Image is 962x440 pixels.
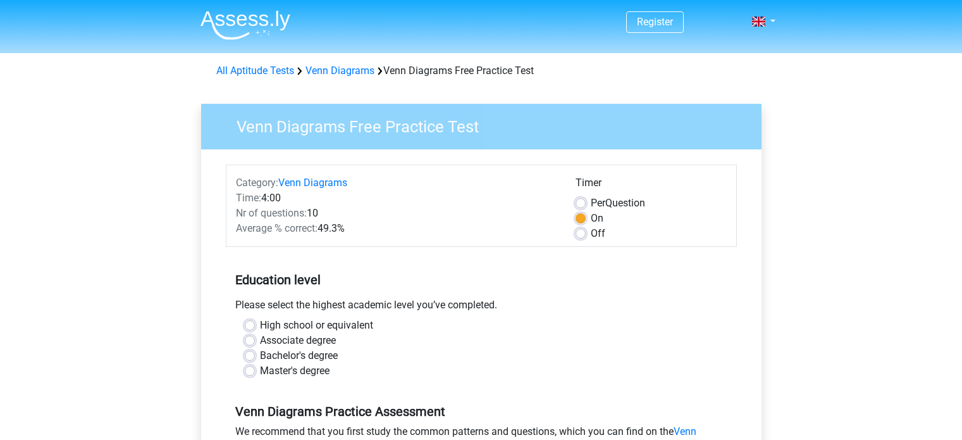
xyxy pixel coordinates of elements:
[235,267,727,292] h5: Education level
[591,211,603,226] label: On
[236,177,278,189] span: Category:
[216,65,294,77] a: All Aptitude Tests
[305,65,374,77] a: Venn Diagrams
[226,221,566,236] div: 49.3%
[591,196,645,211] label: Question
[226,191,566,206] div: 4:00
[637,16,673,28] a: Register
[211,63,751,79] div: Venn Diagrams Free Practice Test
[236,207,307,219] span: Nr of questions:
[235,404,727,419] h5: Venn Diagrams Practice Assessment
[226,298,737,318] div: Please select the highest academic level you’ve completed.
[236,222,318,234] span: Average % correct:
[236,192,261,204] span: Time:
[260,333,336,348] label: Associate degree
[591,197,605,209] span: Per
[260,363,330,379] label: Master's degree
[226,206,566,221] div: 10
[221,112,752,137] h3: Venn Diagrams Free Practice Test
[260,348,338,363] label: Bachelor's degree
[576,175,727,196] div: Timer
[260,318,373,333] label: High school or equivalent
[200,10,290,40] img: Assessly
[278,177,347,189] a: Venn Diagrams
[591,226,605,241] label: Off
